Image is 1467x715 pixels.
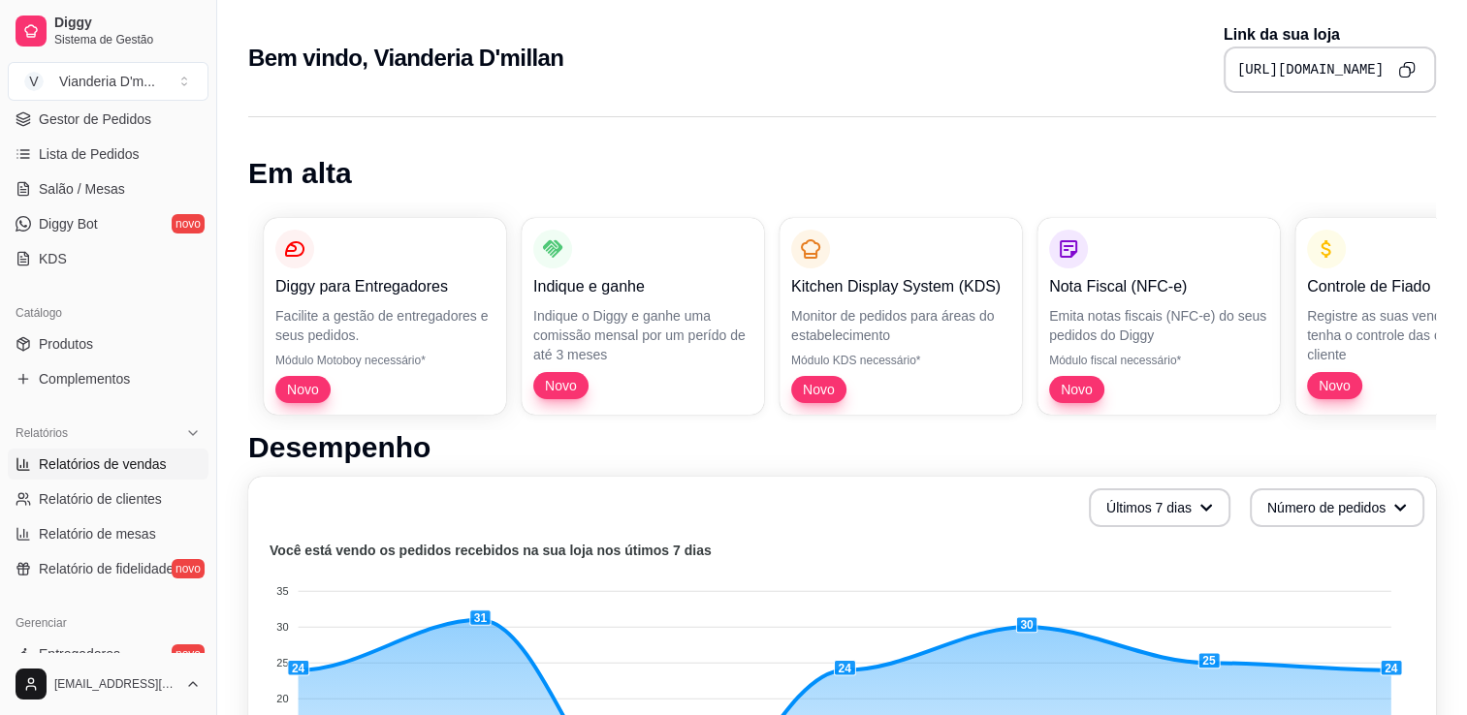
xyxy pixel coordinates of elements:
[8,638,208,669] a: Entregadoresnovo
[248,156,1436,191] h1: Em alta
[8,328,208,359] a: Produtos
[533,306,752,364] p: Indique o Diggy e ganhe uma comissão mensal por um perído de até 3 meses
[8,139,208,170] a: Lista de Pedidos
[791,353,1010,368] p: Módulo KDS necessário*
[1250,488,1424,527] button: Número de pedidos
[1311,376,1358,395] span: Novo
[533,275,752,298] p: Indique e ganhe
[54,15,201,32] span: Diggy
[270,543,712,558] text: Você está vendo os pedidos recebidos na sua loja nos útimos 7 dias
[39,489,162,509] span: Relatório de clientes
[1391,54,1422,85] button: Copy to clipboard
[8,483,208,514] a: Relatório de clientes
[8,243,208,274] a: KDS
[1053,380,1100,399] span: Novo
[8,208,208,239] a: Diggy Botnovo
[39,644,120,664] span: Entregadores
[8,518,208,549] a: Relatório de mesas
[16,425,68,441] span: Relatórios
[248,430,1436,465] h1: Desempenho
[1049,275,1268,298] p: Nota Fiscal (NFC-e)
[8,62,208,101] button: Select a team
[24,72,44,91] span: V
[8,297,208,328] div: Catálogo
[537,376,585,395] span: Novo
[279,380,327,399] span: Novo
[8,104,208,135] a: Gestor de Pedidos
[791,275,1010,298] p: Kitchen Display System (KDS)
[8,8,208,54] a: DiggySistema de Gestão
[59,72,155,91] div: Vianderia D'm ...
[1237,60,1384,79] pre: [URL][DOMAIN_NAME]
[275,275,494,298] p: Diggy para Entregadores
[39,524,156,544] span: Relatório de mesas
[8,607,208,638] div: Gerenciar
[1224,23,1436,47] p: Link da sua loja
[522,218,764,415] button: Indique e ganheIndique o Diggy e ganhe uma comissão mensal por um perído de até 3 mesesNovo
[8,173,208,204] a: Salão / Mesas
[39,179,125,199] span: Salão / Mesas
[1049,353,1268,368] p: Módulo fiscal necessário*
[54,32,201,47] span: Sistema de Gestão
[39,214,98,233] span: Diggy Bot
[8,449,208,480] a: Relatórios de vendas
[248,43,563,74] h2: Bem vindo, Vianderia D'millan
[54,676,177,692] span: [EMAIL_ADDRESS][DOMAIN_NAME]
[276,585,288,597] tspan: 35
[39,109,151,129] span: Gestor de Pedidos
[1089,488,1230,527] button: Últimos 7 dias
[8,661,208,707] button: [EMAIL_ADDRESS][DOMAIN_NAME]
[780,218,1022,415] button: Kitchen Display System (KDS)Monitor de pedidos para áreas do estabelecimentoMódulo KDS necessário...
[276,657,288,668] tspan: 25
[1037,218,1280,415] button: Nota Fiscal (NFC-e)Emita notas fiscais (NFC-e) do seus pedidos do DiggyMódulo fiscal necessário*Novo
[1049,306,1268,345] p: Emita notas fiscais (NFC-e) do seus pedidos do Diggy
[276,693,288,704] tspan: 20
[275,306,494,345] p: Facilite a gestão de entregadores e seus pedidos.
[8,363,208,394] a: Complementos
[795,380,843,399] span: Novo
[39,334,93,354] span: Produtos
[39,249,67,268] span: KDS
[39,454,167,474] span: Relatórios de vendas
[276,621,288,633] tspan: 30
[264,218,506,415] button: Diggy para EntregadoresFacilite a gestão de entregadores e seus pedidos.Módulo Motoboy necessário...
[39,144,140,164] span: Lista de Pedidos
[39,369,130,389] span: Complementos
[791,306,1010,345] p: Monitor de pedidos para áreas do estabelecimento
[39,559,174,578] span: Relatório de fidelidade
[275,353,494,368] p: Módulo Motoboy necessário*
[8,553,208,584] a: Relatório de fidelidadenovo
